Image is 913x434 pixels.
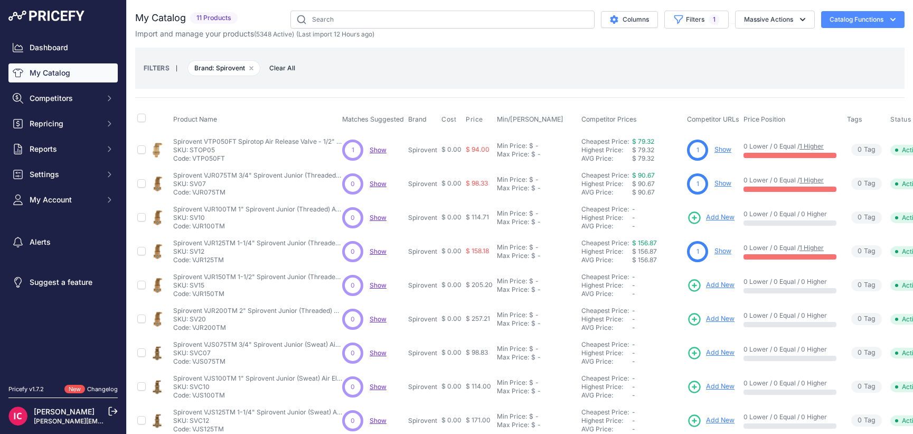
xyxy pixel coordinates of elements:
[743,311,836,320] p: 0 Lower / 0 Equal / 0 Higher
[533,345,539,353] div: -
[858,382,862,392] span: 0
[173,417,342,425] p: SKU: SVC12
[687,346,735,361] a: Add New
[632,154,683,163] div: $ 79.32
[370,281,387,289] a: Show
[743,244,836,252] p: 0 Lower / 0 Equal /
[34,407,95,416] a: [PERSON_NAME]
[529,243,533,252] div: $
[743,278,836,286] p: 0 Lower / 0 Equal / 0 Higher
[632,188,683,197] div: $ 90.67
[581,205,629,213] a: Cheapest Price:
[351,348,355,358] span: 0
[535,150,541,159] div: -
[173,256,342,264] p: Code: VJR125TM
[370,180,387,188] span: Show
[531,387,535,395] div: $
[497,378,527,387] div: Min Price:
[581,273,629,281] a: Cheapest Price:
[351,213,355,223] span: 0
[497,345,527,353] div: Min Price:
[497,150,529,159] div: Max Price:
[851,144,882,156] span: Tag
[351,281,355,290] span: 0
[173,214,342,222] p: SKU: SV10
[581,214,632,222] div: Highest Price:
[497,176,527,184] div: Min Price:
[687,115,739,123] span: Competitor URLs
[706,348,735,358] span: Add New
[173,374,342,383] p: Spirovent VJS100TM 1" Spirovent Junior (Sweat) Air Eliminator
[535,285,541,294] div: -
[30,93,99,104] span: Competitors
[687,278,735,293] a: Add New
[170,65,184,71] small: |
[408,383,437,391] p: Spirovent
[581,349,632,357] div: Highest Price:
[581,154,632,163] div: AVG Price:
[529,277,533,285] div: $
[529,142,533,150] div: $
[144,64,170,72] small: FILTERS
[30,195,99,205] span: My Account
[632,180,655,188] span: $ 90.67
[173,349,342,357] p: SKU: SVC07
[533,209,539,218] div: -
[581,146,632,154] div: Highest Price:
[632,315,635,323] span: -
[352,145,354,155] span: 1
[173,408,342,417] p: Spirovent VJS125TM 1-1/4" Spirovent Junior (Sweat) Air Eliminator
[497,243,527,252] div: Min Price:
[581,391,632,400] div: AVG Price:
[408,349,437,357] p: Spirovent
[531,285,535,294] div: $
[30,169,99,180] span: Settings
[632,239,657,247] a: $ 156.87
[529,412,533,421] div: $
[687,312,735,327] a: Add New
[632,425,635,433] span: -
[466,145,490,153] span: $ 94.00
[743,142,836,151] p: 0 Lower / 0 Equal /
[441,382,462,390] span: $ 0.00
[8,38,118,57] a: Dashboard
[531,218,535,226] div: $
[173,425,342,433] p: Code: VJS125TM
[173,290,342,298] p: Code: VJR150TM
[632,357,635,365] span: -
[632,146,654,154] span: $ 79.32
[581,357,632,366] div: AVG Price:
[581,281,632,290] div: Highest Price:
[706,382,735,392] span: Add New
[8,165,118,184] button: Settings
[632,214,635,221] span: -
[497,421,529,429] div: Max Price:
[256,30,292,38] a: 5348 Active
[851,245,882,257] span: Tag
[497,311,527,319] div: Min Price:
[743,176,836,184] p: 0 Lower / 0 Equal /
[632,307,635,315] span: -
[632,256,683,264] div: $ 156.87
[632,383,635,391] span: -
[799,176,824,184] a: 1 Higher
[351,315,355,324] span: 0
[370,383,387,391] a: Show
[351,179,355,189] span: 0
[441,247,462,255] span: $ 0.00
[173,137,342,146] p: Spirovent VTP050FT Spirotop Air Release Valve - 1/2" NPT [DEMOGRAPHIC_DATA]
[497,319,529,328] div: Max Price:
[535,319,541,328] div: -
[173,391,342,400] p: Code: VJS100TM
[581,340,629,348] a: Cheapest Price:
[821,11,905,28] button: Catalog Functions
[706,314,735,324] span: Add New
[581,137,629,145] a: Cheapest Price:
[441,115,458,124] button: Cost
[30,118,99,129] span: Repricing
[370,146,387,154] a: Show
[601,11,658,28] button: Columns
[370,214,387,221] a: Show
